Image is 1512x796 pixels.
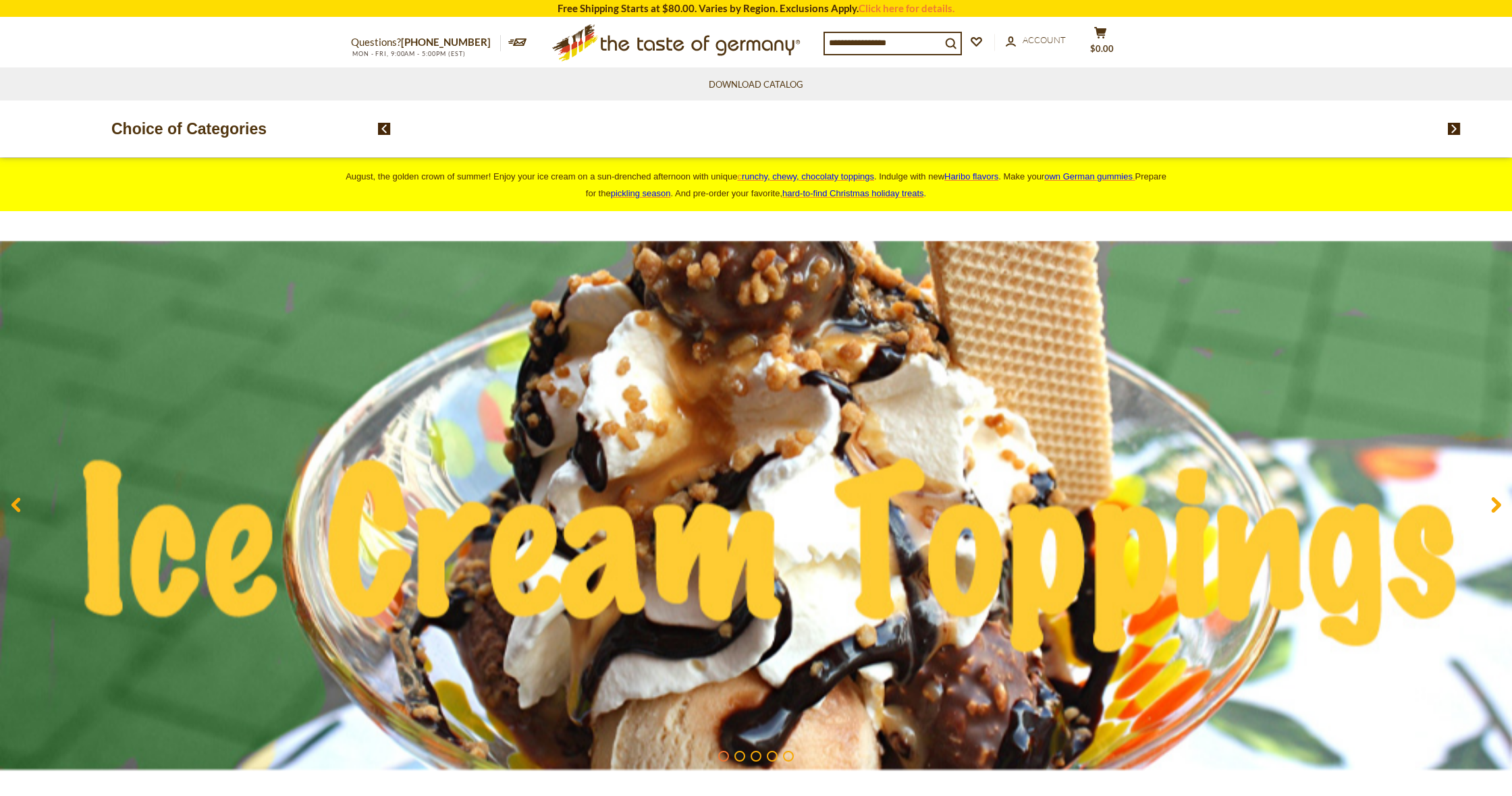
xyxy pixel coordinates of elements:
a: own German gummies. [1044,171,1135,181]
button: $0.00 [1080,26,1120,60]
a: Account [1006,33,1066,48]
span: $0.00 [1090,43,1114,54]
a: hard-to-find Christmas holiday treats [782,188,924,198]
span: . [782,188,926,198]
a: pickling season [611,188,671,198]
span: MON - FRI, 9:00AM - 5:00PM (EST) [351,50,466,57]
span: August, the golden crown of summer! Enjoy your ice cream on a sun-drenched afternoon with unique ... [346,171,1166,198]
a: Haribo flavors [944,171,998,181]
a: crunchy, chewy, chocolaty toppings [737,171,874,181]
a: Click here for details. [859,2,954,14]
img: previous arrow [378,123,391,135]
span: runchy, chewy, chocolaty toppings [742,171,874,181]
a: Download Catalog [709,78,803,92]
span: own German gummies [1044,171,1133,181]
span: Account [1023,34,1066,45]
img: next arrow [1448,123,1461,135]
p: Questions? [351,34,501,51]
a: [PHONE_NUMBER] [401,36,491,48]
